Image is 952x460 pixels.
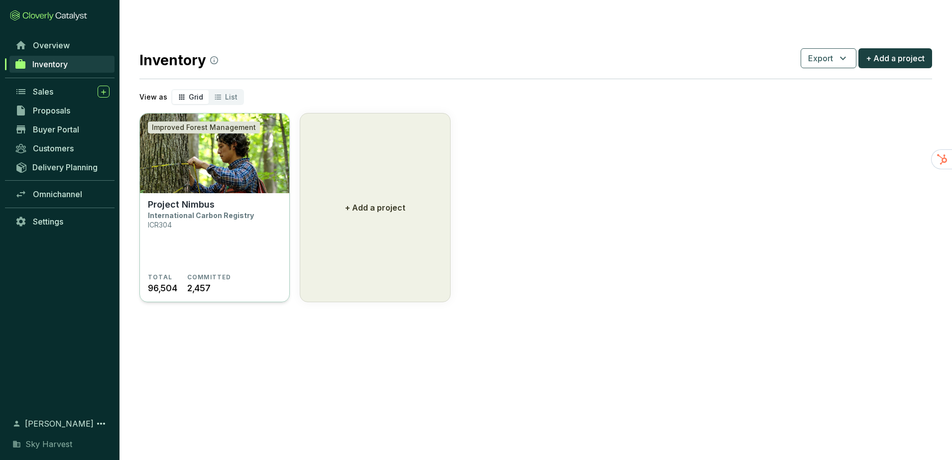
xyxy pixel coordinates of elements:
[10,159,115,175] a: Delivery Planning
[808,52,833,64] span: Export
[225,93,238,101] span: List
[148,211,254,220] p: International Carbon Registry
[10,121,115,138] a: Buyer Portal
[139,50,218,71] h2: Inventory
[148,199,215,210] p: Project Nimbus
[148,281,177,295] span: 96,504
[139,92,167,102] p: View as
[10,83,115,100] a: Sales
[25,438,72,450] span: Sky Harvest
[33,143,74,153] span: Customers
[148,273,172,281] span: TOTAL
[32,59,68,69] span: Inventory
[187,273,232,281] span: COMMITTED
[858,48,932,68] button: + Add a project
[33,87,53,97] span: Sales
[148,121,260,133] div: Improved Forest Management
[10,140,115,157] a: Customers
[345,202,405,214] p: + Add a project
[140,114,289,193] img: Project Nimbus
[300,113,450,302] button: + Add a project
[33,40,70,50] span: Overview
[171,89,244,105] div: segmented control
[32,162,98,172] span: Delivery Planning
[189,93,203,101] span: Grid
[10,213,115,230] a: Settings
[33,217,63,227] span: Settings
[10,102,115,119] a: Proposals
[33,124,79,134] span: Buyer Portal
[139,113,290,302] a: Project NimbusImproved Forest ManagementProject NimbusInternational Carbon RegistryICR304TOTAL96,...
[25,418,94,430] span: [PERSON_NAME]
[33,189,82,199] span: Omnichannel
[187,281,211,295] span: 2,457
[33,106,70,115] span: Proposals
[9,56,115,73] a: Inventory
[10,186,115,203] a: Omnichannel
[866,52,925,64] span: + Add a project
[10,37,115,54] a: Overview
[801,48,856,68] button: Export
[148,221,172,229] p: ICR304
